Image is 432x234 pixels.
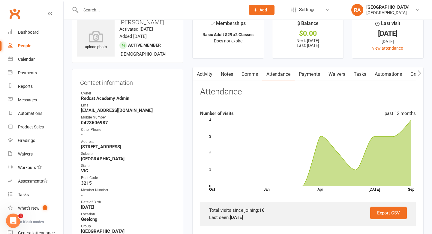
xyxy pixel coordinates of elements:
span: [DEMOGRAPHIC_DATA] [119,51,166,57]
div: Waivers [18,152,33,156]
span: Add [259,8,267,12]
div: Automations [18,111,42,116]
strong: [DATE] [81,205,175,210]
div: Location [81,211,175,217]
div: Calendar [18,57,35,62]
a: Payments [8,66,63,80]
span: Active member [128,43,161,48]
a: Comms [237,67,262,81]
time: Activated [DATE] [119,26,153,32]
strong: 3215 [81,180,175,186]
a: Clubworx [7,6,22,21]
div: Gradings [18,138,35,143]
div: Last visit [375,20,400,30]
a: Waivers [324,67,349,81]
div: [GEOGRAPHIC_DATA] [366,5,409,10]
a: Waivers [8,147,63,161]
h3: Attendance [200,87,242,97]
div: Member Number [81,187,175,193]
a: People [8,39,63,53]
strong: - [81,192,175,198]
strong: Basic Adult $29 x2 Classes [202,32,253,37]
a: Tasks [349,67,370,81]
a: Product Sales [8,120,63,134]
div: Assessments [18,179,48,183]
div: Post Code [81,175,175,181]
div: Group [81,223,175,229]
strong: Redcat Academy Admin [81,96,175,101]
a: Tasks [8,188,63,202]
div: RA [351,4,363,16]
div: Last seen: [209,214,407,221]
div: Messages [18,97,37,102]
a: Reports [8,80,63,93]
i: ✓ [211,21,214,26]
div: $ Balance [297,20,319,30]
span: Does not expire [214,38,242,43]
div: Owner [81,91,175,96]
div: State [81,163,175,169]
h3: Contact information [80,77,175,86]
div: Product Sales [18,125,44,129]
div: [DATE] [358,38,418,45]
strong: Geelong [81,217,175,222]
div: past 12 months [385,110,416,117]
span: 4 [18,214,23,218]
div: Date of Birth [81,199,175,205]
div: Suburb [81,151,175,157]
div: Tasks [18,192,29,197]
a: Gradings [8,134,63,147]
div: upload photo [77,30,115,50]
div: Total visits since joining: [209,207,407,214]
a: Automations [8,107,63,120]
a: Dashboard [8,26,63,39]
strong: 0423506987 [81,120,175,125]
strong: [GEOGRAPHIC_DATA] [81,229,175,234]
span: 1 [43,205,47,210]
a: Workouts [8,161,63,174]
span: Settings [299,3,316,17]
p: Next: [DATE] Last: [DATE] [278,38,338,48]
strong: [EMAIL_ADDRESS][DOMAIN_NAME] [81,108,175,113]
a: Payments [295,67,324,81]
a: Assessments [8,174,63,188]
a: Notes [217,67,237,81]
div: Dashboard [18,30,39,35]
a: Activity [193,67,217,81]
div: [GEOGRAPHIC_DATA] [366,10,409,15]
a: Messages [8,93,63,107]
a: Export CSV [370,207,407,219]
div: People [18,43,31,48]
div: Email [81,103,175,108]
iframe: Intercom live chat [6,214,20,228]
a: view attendance [372,46,403,51]
h3: [PERSON_NAME] [77,19,178,26]
div: What's New [18,206,40,211]
div: Address [81,139,175,145]
strong: [STREET_ADDRESS] [81,144,175,149]
input: Search... [79,6,241,14]
strong: VIC [81,168,175,174]
strong: [DATE] [230,215,243,220]
div: Reports [18,84,33,89]
div: Payments [18,70,37,75]
strong: Number of visits [200,111,234,116]
div: Memberships [211,20,246,31]
strong: [GEOGRAPHIC_DATA] [81,156,175,162]
button: Add [249,5,274,15]
a: Calendar [8,53,63,66]
strong: 16 [259,208,265,213]
a: What's New1 [8,202,63,215]
div: Other Phone [81,127,175,133]
div: $0.00 [278,30,338,37]
div: Workouts [18,165,36,170]
div: [DATE] [358,30,418,37]
a: Attendance [262,67,295,81]
time: Added [DATE] [119,34,147,39]
div: Mobile Number [81,115,175,120]
a: Automations [370,67,406,81]
strong: - [81,132,175,137]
